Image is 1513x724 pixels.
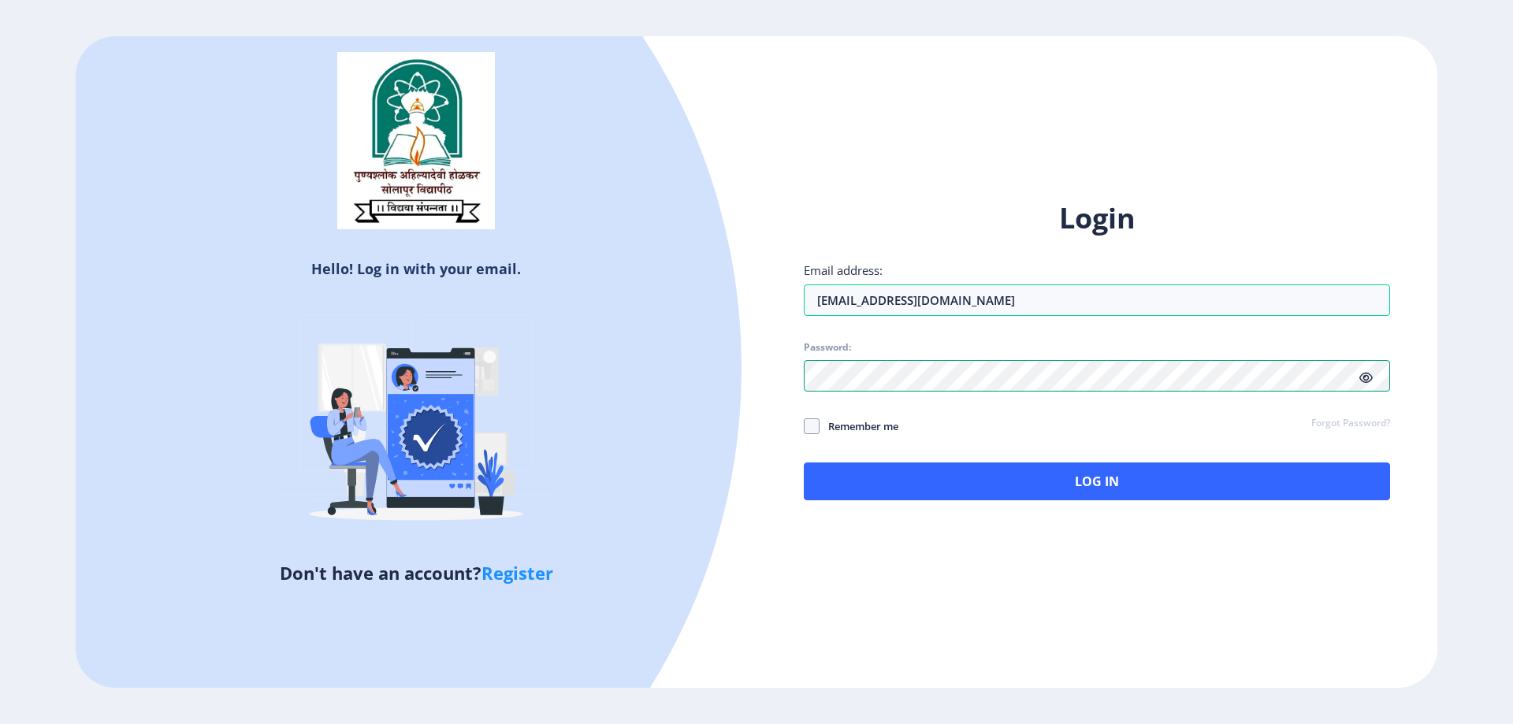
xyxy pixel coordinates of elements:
[87,560,745,585] h5: Don't have an account?
[804,462,1390,500] button: Log In
[481,561,553,585] a: Register
[804,199,1390,237] h1: Login
[337,52,495,230] img: sulogo.png
[804,262,883,278] label: Email address:
[804,284,1390,316] input: Email address
[278,284,554,560] img: Verified-rafiki.svg
[804,341,851,354] label: Password:
[820,417,898,436] span: Remember me
[1311,417,1390,431] a: Forgot Password?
